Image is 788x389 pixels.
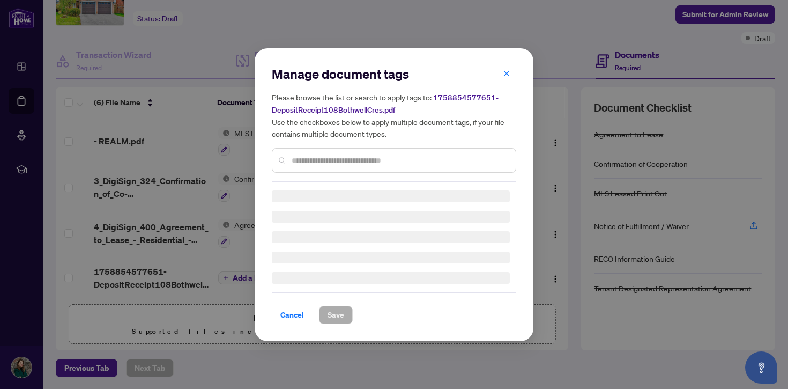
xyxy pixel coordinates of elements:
[745,351,777,384] button: Open asap
[272,306,313,324] button: Cancel
[280,306,304,324] span: Cancel
[272,93,499,115] span: 1758854577651-DepositReceipt108BothwellCres.pdf
[272,65,516,83] h2: Manage document tags
[272,91,516,140] h5: Please browse the list or search to apply tags to: Use the checkboxes below to apply multiple doc...
[319,306,353,324] button: Save
[503,69,510,77] span: close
